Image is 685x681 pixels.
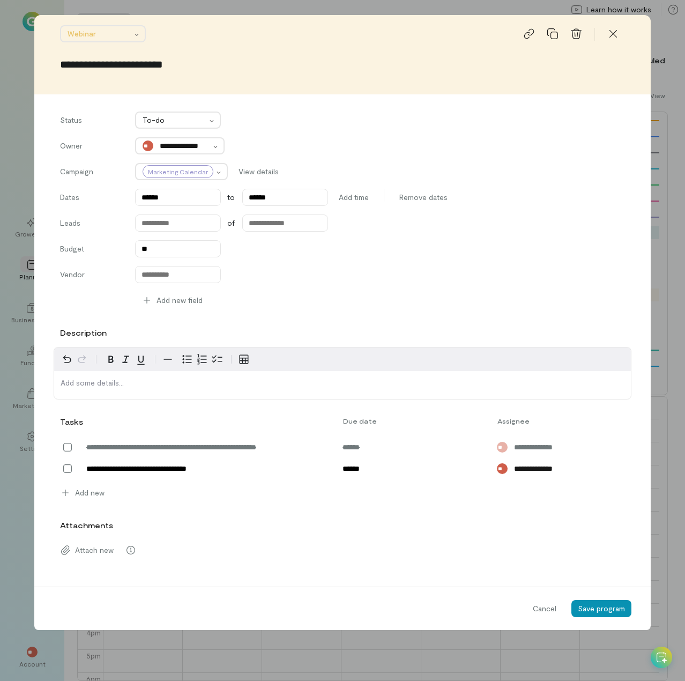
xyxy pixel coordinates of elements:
label: Attachments [60,520,113,531]
label: Status [60,115,124,129]
div: editable markdown [54,371,631,399]
span: Add time [339,192,369,203]
label: Dates [60,192,124,203]
button: Save program [571,600,631,617]
button: Undo Ctrl+Z [59,352,75,367]
label: Owner [60,140,124,154]
button: Underline [133,352,148,367]
label: Leads [60,218,124,232]
div: Attach new [54,539,631,561]
span: Remove dates [399,192,448,203]
div: toggle group [180,352,225,367]
button: Numbered list [195,352,210,367]
span: Add new field [157,295,203,306]
button: Check list [210,352,225,367]
span: View details [239,166,279,177]
label: Budget [60,243,124,257]
div: Assignee [491,417,593,425]
label: Vendor [60,269,124,283]
span: to [227,192,235,203]
button: Bulleted list [180,352,195,367]
span: Attach new [75,545,114,556]
span: Cancel [533,603,556,614]
label: Campaign [60,166,124,180]
label: Description [60,328,107,338]
button: Bold [103,352,118,367]
span: of [227,218,235,228]
button: Italic [118,352,133,367]
div: Tasks [60,417,80,427]
div: Due date [337,417,491,425]
span: Save program [578,604,625,613]
span: Add new [75,487,105,498]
